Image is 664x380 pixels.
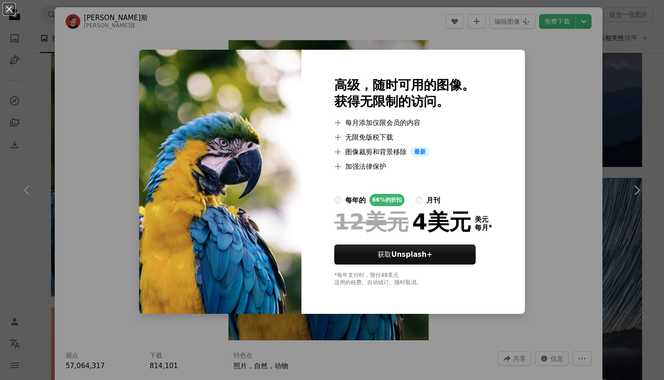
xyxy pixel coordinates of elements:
li: 无限免版税下载 [334,132,492,143]
div: 月刊 [426,195,440,206]
img: photo-1452570053594-1b985d6ea890 [139,50,301,314]
span: 美元 [475,215,492,224]
li: 每月添加仅限会员的内容 [334,117,492,128]
input: 月刊 [415,197,423,204]
span: 最新 [410,146,430,157]
div: *每年支付时，预付 48美元 适用的税费。自动续订。随时取消。 [334,272,492,286]
div: 每年的 [345,195,366,206]
strong: Unsplash+ [391,250,432,259]
button: 获取Unsplash+ [334,245,476,265]
div: 66% 的折扣 [369,194,405,206]
li: 加强法律保护 [334,161,492,172]
li: 图像裁剪和背景移除 [334,146,492,157]
div: 4美元 [334,210,471,234]
span: 12美元 [334,210,409,234]
h2: 高级，随时可用的图像。 获得无限制的访问。 [334,77,492,110]
input: 每年的66%的折扣 [334,197,342,204]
